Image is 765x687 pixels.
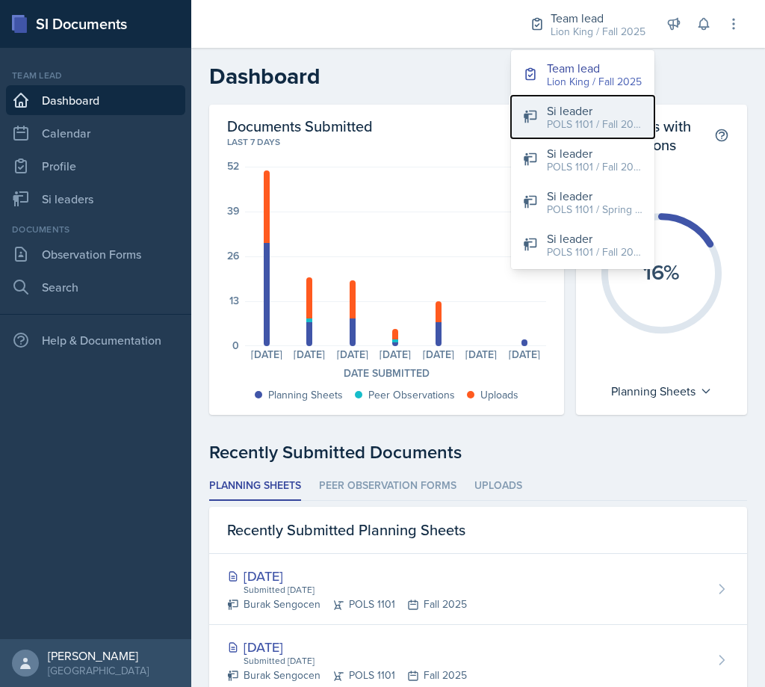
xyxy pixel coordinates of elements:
[288,349,332,360] div: [DATE]
[642,256,680,287] text: 16%
[227,597,467,612] div: Burak Sengocen POLS 1101 Fall 2025
[209,472,301,501] li: Planning Sheets
[6,118,185,148] a: Calendar
[242,654,467,668] div: Submitted [DATE]
[6,325,185,355] div: Help & Documentation
[547,159,642,175] div: POLS 1101 / Fall 2025
[227,250,239,261] div: 26
[474,472,522,501] li: Uploads
[331,349,374,360] div: [DATE]
[604,379,719,403] div: Planning Sheets
[511,53,654,96] button: Team lead Lion King / Fall 2025
[6,272,185,302] a: Search
[551,9,645,27] div: Team lead
[245,349,288,360] div: [DATE]
[511,181,654,224] button: Si leader POLS 1101 / Spring 2025
[547,117,642,132] div: POLS 1101 / Fall 2024
[547,102,642,120] div: Si leader
[547,202,642,218] div: POLS 1101 / Spring 2025
[6,85,185,115] a: Dashboard
[232,340,239,351] div: 0
[594,154,729,167] div: Last 7 days
[227,366,546,381] div: Date Submitted
[209,507,747,554] div: Recently Submitted Planning Sheets
[227,161,239,171] div: 52
[460,349,504,360] div: [DATE]
[6,239,185,269] a: Observation Forms
[6,223,185,236] div: Documents
[6,69,185,82] div: Team lead
[374,349,418,360] div: [DATE]
[547,74,642,90] div: Lion King / Fall 2025
[551,24,645,40] div: Lion King / Fall 2025
[227,117,546,135] h2: Documents Submitted
[368,387,455,403] div: Peer Observations
[547,229,642,247] div: Si leader
[48,648,149,663] div: [PERSON_NAME]
[48,663,149,678] div: [GEOGRAPHIC_DATA]
[547,144,642,162] div: Si leader
[503,349,546,360] div: [DATE]
[229,295,239,306] div: 13
[242,583,467,597] div: Submitted [DATE]
[209,63,747,90] h2: Dashboard
[547,244,642,260] div: POLS 1101 / Fall 2023
[227,637,467,657] div: [DATE]
[547,59,642,77] div: Team lead
[209,554,747,625] a: [DATE] Submitted [DATE] Burak SengocenPOLS 1101Fall 2025
[6,151,185,181] a: Profile
[511,138,654,181] button: Si leader POLS 1101 / Fall 2025
[227,135,546,149] div: Last 7 days
[6,184,185,214] a: Si leaders
[227,566,467,586] div: [DATE]
[417,349,460,360] div: [DATE]
[227,206,239,216] div: 39
[319,472,456,501] li: Peer Observation Forms
[268,387,343,403] div: Planning Sheets
[209,439,747,466] div: Recently Submitted Documents
[511,224,654,266] button: Si leader POLS 1101 / Fall 2023
[511,96,654,138] button: Si leader POLS 1101 / Fall 2024
[480,387,518,403] div: Uploads
[227,668,467,683] div: Burak Sengocen POLS 1101 Fall 2025
[547,187,642,205] div: Si leader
